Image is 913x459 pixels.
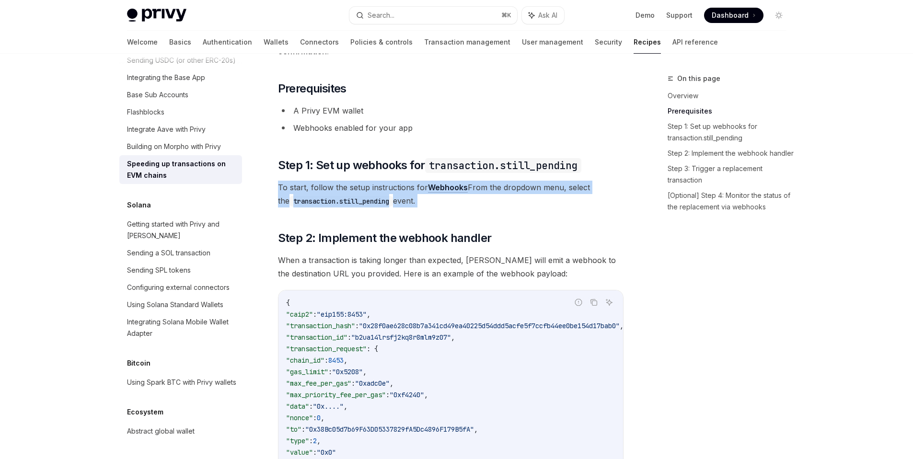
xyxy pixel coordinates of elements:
[321,413,324,422] span: ,
[127,106,164,118] div: Flashblocks
[278,181,624,207] span: To start, follow the setup instructions for From the dropdown menu, select the event.
[367,310,370,319] span: ,
[127,9,186,22] img: light logo
[286,298,290,307] span: {
[127,31,158,54] a: Welcome
[309,436,313,445] span: :
[119,103,242,121] a: Flashblocks
[127,141,221,152] div: Building on Morpho with Privy
[351,333,451,342] span: "b2ua14lrsfj2kq8r8mlm9z07"
[347,333,351,342] span: :
[119,155,242,184] a: Speeding up transactions on EVM chains
[300,31,339,54] a: Connectors
[704,8,763,23] a: Dashboard
[119,138,242,155] a: Building on Morpho with Privy
[119,121,242,138] a: Integrate Aave with Privy
[328,356,344,365] span: 8453
[572,296,585,309] button: Report incorrect code
[666,11,693,20] a: Support
[595,31,622,54] a: Security
[634,31,661,54] a: Recipes
[286,448,313,457] span: "value"
[424,31,510,54] a: Transaction management
[119,86,242,103] a: Base Sub Accounts
[359,321,620,330] span: "0x28f0ae628c08b7a341cd49ea40225d54ddd5acfe5f7ccfb44ee0be154d17bab0"
[668,119,794,146] a: Step 1: Set up webhooks for transaction.still_pending
[313,448,317,457] span: :
[127,357,150,369] h5: Bitcoin
[474,425,478,434] span: ,
[119,313,242,342] a: Integrating Solana Mobile Wallet Adapter
[538,11,557,20] span: Ask AI
[127,72,205,83] div: Integrating the Base App
[317,448,336,457] span: "0x0"
[677,73,720,84] span: On this page
[286,310,313,319] span: "caip2"
[390,390,424,399] span: "0xf4240"
[119,216,242,244] a: Getting started with Privy and [PERSON_NAME]
[351,379,355,388] span: :
[668,188,794,215] a: [Optional] Step 4: Monitor the status of the replacement via webhooks
[349,7,517,24] button: Search...⌘K
[127,89,188,101] div: Base Sub Accounts
[328,367,332,376] span: :
[350,31,413,54] a: Policies & controls
[386,390,390,399] span: :
[127,218,236,241] div: Getting started with Privy and [PERSON_NAME]
[286,356,324,365] span: "chain_id"
[286,321,355,330] span: "transaction_hash"
[425,158,581,173] code: transaction.still_pending
[313,413,317,422] span: :
[668,146,794,161] a: Step 2: Implement the webhook handler
[286,402,309,411] span: "data"
[368,10,394,21] div: Search...
[317,413,321,422] span: 0
[301,425,305,434] span: :
[344,356,347,365] span: ,
[620,321,624,330] span: ,
[344,402,347,411] span: ,
[603,296,615,309] button: Ask AI
[313,310,317,319] span: :
[286,344,367,353] span: "transaction_request"
[289,196,393,207] code: transaction.still_pending
[119,423,242,440] a: Abstract global wallet
[278,121,624,135] li: Webhooks enabled for your app
[313,436,317,445] span: 2
[305,425,474,434] span: "0x38Bc05d7b69F63D05337829fA5Dc4896F179B5fA"
[127,425,195,437] div: Abstract global wallet
[355,379,390,388] span: "0xadc0e"
[278,230,492,246] span: Step 2: Implement the webhook handler
[332,367,363,376] span: "0x5208"
[390,379,393,388] span: ,
[119,279,242,296] a: Configuring external connectors
[127,299,223,310] div: Using Solana Standard Wallets
[278,20,613,56] strong: This guide will show you how to use the webhooks feature to know when a transaction is taking lon...
[169,31,191,54] a: Basics
[451,333,455,342] span: ,
[668,88,794,103] a: Overview
[127,247,210,259] div: Sending a SOL transaction
[522,7,564,24] button: Ask AI
[712,11,749,20] span: Dashboard
[317,436,321,445] span: ,
[127,406,163,418] h5: Ecosystem
[286,379,351,388] span: "max_fee_per_gas"
[119,374,242,391] a: Using Spark BTC with Privy wallets
[309,402,313,411] span: :
[668,161,794,188] a: Step 3: Trigger a replacement transaction
[127,316,236,339] div: Integrating Solana Mobile Wallet Adapter
[286,413,313,422] span: "nonce"
[119,69,242,86] a: Integrating the Base App
[127,199,151,211] h5: Solana
[278,158,581,173] span: Step 1: Set up webhooks for
[278,253,624,280] span: When a transaction is taking longer than expected, [PERSON_NAME] will emit a webhook to the desti...
[363,367,367,376] span: ,
[278,81,347,96] span: Prerequisites
[522,31,583,54] a: User management
[203,31,252,54] a: Authentication
[119,244,242,262] a: Sending a SOL transaction
[127,377,236,388] div: Using Spark BTC with Privy wallets
[636,11,655,20] a: Demo
[119,296,242,313] a: Using Solana Standard Wallets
